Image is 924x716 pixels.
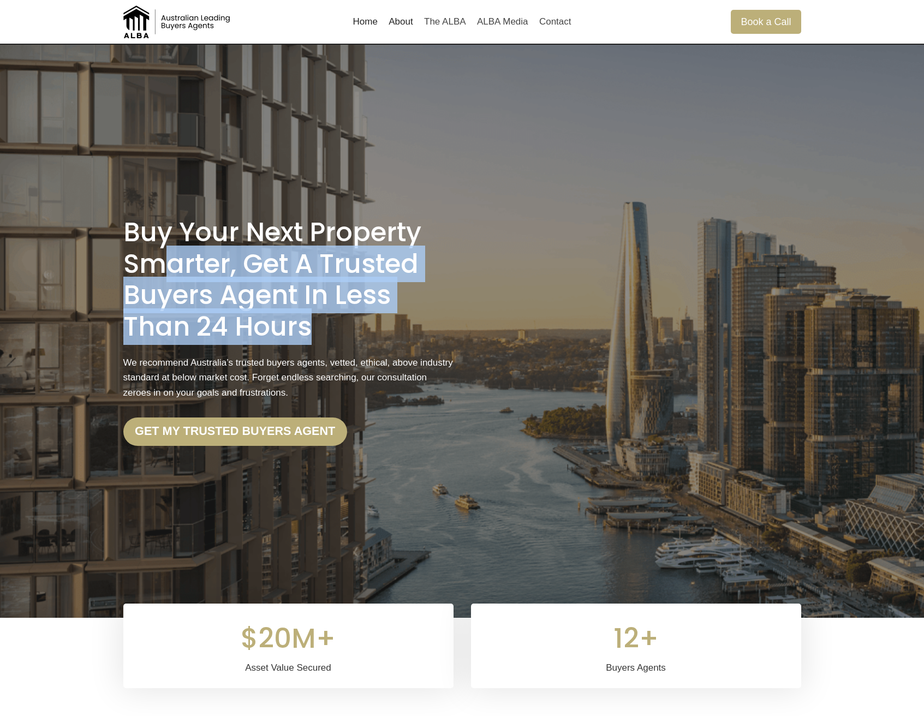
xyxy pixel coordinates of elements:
[136,617,440,660] div: $20M+
[419,9,472,35] a: The ALBA
[484,617,788,660] div: 12+
[347,9,576,35] nav: Primary Navigation
[135,424,335,438] strong: Get my trusted Buyers Agent
[484,660,788,675] div: Buyers Agents
[136,660,440,675] div: Asset Value Secured
[123,217,454,342] h1: Buy Your Next Property Smarter, Get a Trusted Buyers Agent in less than 24 Hours
[123,417,347,446] a: Get my trusted Buyers Agent
[123,5,233,38] img: Australian Leading Buyers Agents
[123,355,454,400] p: We recommend Australia’s trusted buyers agents, vetted, ethical, above industry standard at below...
[731,10,801,33] a: Book a Call
[472,9,534,35] a: ALBA Media
[347,9,383,35] a: Home
[534,9,577,35] a: Contact
[383,9,419,35] a: About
